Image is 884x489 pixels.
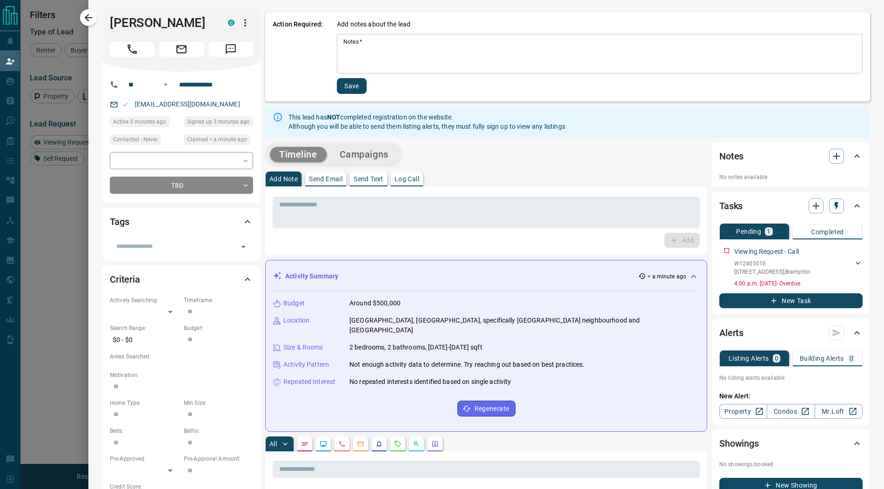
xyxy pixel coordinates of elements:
[273,268,699,285] div: Activity Summary< a minute ago
[237,240,250,253] button: Open
[815,404,863,419] a: Mr.Loft
[337,20,410,29] p: Add notes about the lead
[338,440,346,448] svg: Calls
[184,296,253,304] p: Timeframe:
[719,325,743,340] h2: Alerts
[719,145,863,167] div: Notes
[734,247,799,257] p: Viewing Request - Call
[283,298,305,308] p: Budget
[736,228,761,235] p: Pending
[413,440,420,448] svg: Opportunities
[850,355,853,362] p: 0
[110,42,154,57] span: Call
[159,42,204,57] span: Email
[719,436,759,451] h2: Showings
[337,78,367,94] button: Save
[734,258,863,278] div: W12405010[STREET_ADDRESS],Brampton
[110,455,179,463] p: Pre-Approved:
[184,134,253,147] div: Tue Sep 16 2025
[283,377,335,387] p: Repeated Interest
[719,374,863,382] p: No listing alerts available
[270,147,327,162] button: Timeline
[228,20,234,26] div: condos.ca
[349,298,401,308] p: Around $500,000
[135,100,240,108] a: [EMAIL_ADDRESS][DOMAIN_NAME]
[269,176,298,182] p: Add Note
[349,377,511,387] p: No repeated interests identified based on single activity
[719,391,863,401] p: New Alert:
[187,117,250,126] span: Signed up 3 minutes ago
[734,268,810,276] p: [STREET_ADDRESS] , Brampton
[122,101,128,108] svg: Email Valid
[285,271,338,281] p: Activity Summary
[110,352,253,361] p: Areas Searched:
[184,117,253,130] div: Tue Sep 16 2025
[375,440,383,448] svg: Listing Alerts
[283,316,309,325] p: Location
[283,360,329,370] p: Activity Pattern
[208,42,253,57] span: Message
[309,176,342,182] p: Send Email
[273,20,323,94] p: Action Required:
[283,343,323,352] p: Size & Rooms
[269,441,277,447] p: All
[729,355,769,362] p: Listing Alerts
[110,272,140,287] h2: Criteria
[160,79,171,90] button: Open
[800,355,844,362] p: Building Alerts
[320,440,327,448] svg: Lead Browsing Activity
[110,296,179,304] p: Actively Searching:
[767,228,770,235] p: 1
[184,455,253,463] p: Pre-Approval Amount:
[719,173,863,181] p: No notes available
[110,177,253,194] div: TBD
[110,211,253,233] div: Tags
[349,360,585,370] p: Not enough activity data to determine. Try reaching out based on best practices.
[349,316,699,335] p: [GEOGRAPHIC_DATA], [GEOGRAPHIC_DATA], specifically [GEOGRAPHIC_DATA] neighbourhood and [GEOGRAPHI...
[110,117,179,130] div: Tue Sep 16 2025
[719,432,863,455] div: Showings
[354,176,383,182] p: Send Text
[184,324,253,332] p: Budget:
[767,404,815,419] a: Condos
[719,404,767,419] a: Property
[775,355,778,362] p: 0
[301,440,308,448] svg: Notes
[110,268,253,291] div: Criteria
[110,214,129,229] h2: Tags
[811,229,844,235] p: Completed
[113,135,158,144] span: Contacted - Never
[719,293,863,308] button: New Task
[187,135,247,144] span: Claimed < a minute ago
[184,427,253,435] p: Baths:
[395,176,419,182] p: Log Call
[431,440,439,448] svg: Agent Actions
[110,324,179,332] p: Search Range:
[734,259,810,268] p: W12405010
[110,399,179,407] p: Home Type:
[110,427,179,435] p: Beds:
[719,198,743,213] h2: Tasks
[394,440,402,448] svg: Requests
[719,149,743,164] h2: Notes
[719,195,863,217] div: Tasks
[184,399,253,407] p: Min Size:
[648,272,686,281] p: < a minute ago
[110,332,179,348] p: $0 - $0
[719,322,863,344] div: Alerts
[110,371,253,379] p: Motivation:
[719,460,863,469] p: No showings booked
[327,113,340,121] strong: NOT
[734,279,863,288] p: 4:00 p.m. [DATE] - Overdue
[457,401,516,416] button: Regenerate
[288,109,565,135] div: This lead has completed registration on the website. Although you will be able to send them listi...
[349,343,482,352] p: 2 bedrooms, 2 bathrooms, [DATE]-[DATE] sqft
[110,15,214,30] h1: [PERSON_NAME]
[113,117,166,126] span: Active 3 minutes ago
[330,147,398,162] button: Campaigns
[357,440,364,448] svg: Emails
